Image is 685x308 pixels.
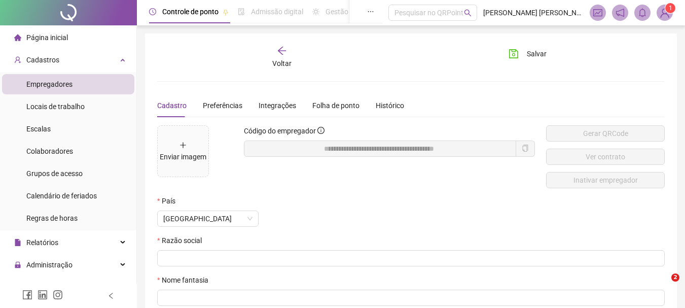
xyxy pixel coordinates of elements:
[223,9,229,15] span: pushpin
[312,8,319,15] span: sun
[26,125,51,133] span: Escalas
[14,261,21,268] span: lock
[326,8,377,16] span: Gestão de férias
[26,147,73,155] span: Colaboradores
[312,100,359,111] div: Folha de ponto
[546,125,665,142] button: Gerar QRCode
[616,8,625,17] span: notification
[22,290,32,300] span: facebook
[26,102,85,111] span: Locais de trabalho
[593,8,602,17] span: fund
[160,151,206,162] div: Enviar imagem
[163,211,253,226] span: Brasil
[53,290,63,300] span: instagram
[162,235,202,246] span: Razão social
[546,149,665,165] button: Ver contrato
[367,8,374,15] span: ellipsis
[26,169,83,178] span: Grupos de acesso
[522,145,529,152] span: copy
[651,273,675,298] iframe: Intercom live chat
[26,283,66,291] span: Exportações
[26,33,68,42] span: Página inicial
[483,7,584,18] span: [PERSON_NAME] [PERSON_NAME] - [PERSON_NAME] [PERSON_NAME]
[671,273,679,282] span: 2
[657,5,672,20] img: 79746
[464,9,472,17] span: search
[162,195,175,207] span: País
[162,8,219,16] span: Controle de ponto
[501,46,554,62] button: Salvar
[149,8,156,15] span: clock-circle
[14,56,21,63] span: user-add
[26,261,73,269] span: Administração
[14,239,21,246] span: file
[157,100,187,111] div: Cadastro
[317,127,325,134] span: info-circle
[26,238,58,247] span: Relatórios
[162,275,208,286] span: Nome fantasia
[277,46,287,56] span: arrow-left
[179,142,187,149] span: plus
[107,292,115,299] span: left
[527,48,547,59] span: Salvar
[26,214,78,222] span: Regras de horas
[203,101,242,110] span: Preferências
[669,5,672,12] span: 1
[38,290,48,300] span: linkedin
[272,59,292,67] span: Voltar
[638,8,647,17] span: bell
[244,127,316,135] span: Código do empregador
[376,100,404,111] div: Histórico
[238,8,245,15] span: file-done
[26,192,97,200] span: Calendário de feriados
[26,56,59,64] span: Cadastros
[546,172,665,188] button: Inativar empregador
[509,49,519,59] span: save
[251,8,303,16] span: Admissão digital
[259,100,296,111] div: Integrações
[26,80,73,88] span: Empregadores
[665,3,675,13] sup: Atualize o seu contato no menu Meus Dados
[14,34,21,41] span: home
